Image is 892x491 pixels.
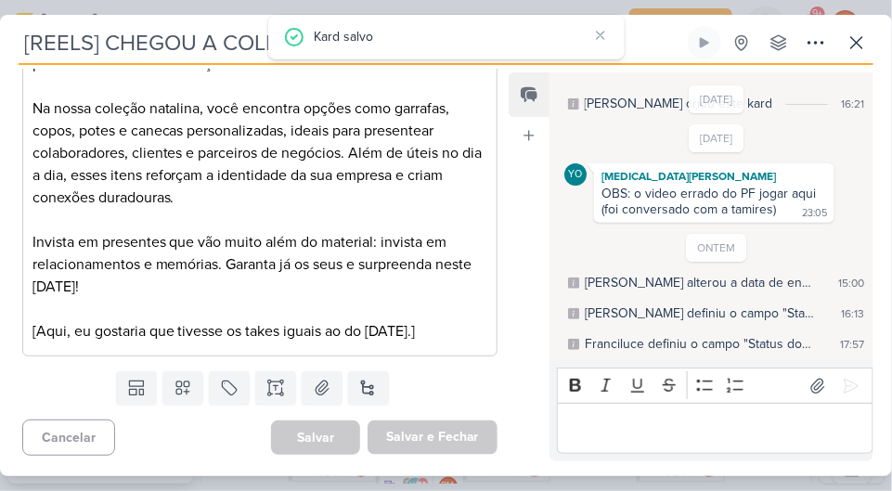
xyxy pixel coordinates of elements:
[557,403,873,454] div: Editor editing area: main
[564,163,587,186] div: Yasmin Oliveira
[840,336,864,353] div: 17:57
[19,26,684,59] input: Kard Sem Título
[598,167,831,186] div: [MEDICAL_DATA][PERSON_NAME]
[32,231,488,298] p: Invista em presentes que vão muito além do material: invista em relacionamentos e memórias. Garan...
[568,339,579,350] div: Este log é visível à todos no kard
[32,97,488,209] p: Na nossa coleção natalina, você encontra opções como garrafas, copos, potes e canecas personaliza...
[802,206,827,221] div: 23:05
[585,304,815,323] div: Beth definiu o campo "Status do Projeto" para "Em edição"
[568,278,579,289] div: Este log é visível à todos no kard
[568,98,579,110] div: Este log é visível à todos no kard
[602,186,821,217] div: OBS: o video errado do PF jogar aqui (foi conversado com a tamires)
[697,35,712,50] div: Ligar relógio
[315,26,588,46] div: Kard salvo
[557,368,873,404] div: Editor toolbar
[838,275,864,291] div: 15:00
[841,305,864,322] div: 16:13
[568,308,579,319] div: Este log é visível à todos no kard
[22,420,115,456] button: Cancelar
[585,334,814,354] div: Franciluce definiu o campo "Status do Projeto" para "Em aprovação"
[841,96,864,112] div: 16:21
[585,94,773,113] div: Beth criou este kard
[568,170,582,180] p: YO
[32,320,488,342] p: [Aqui, eu gostaria que tivesse os takes iguais ao do [DATE].]
[585,273,812,292] div: Yasmin alterou a data de entrega para 6/10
